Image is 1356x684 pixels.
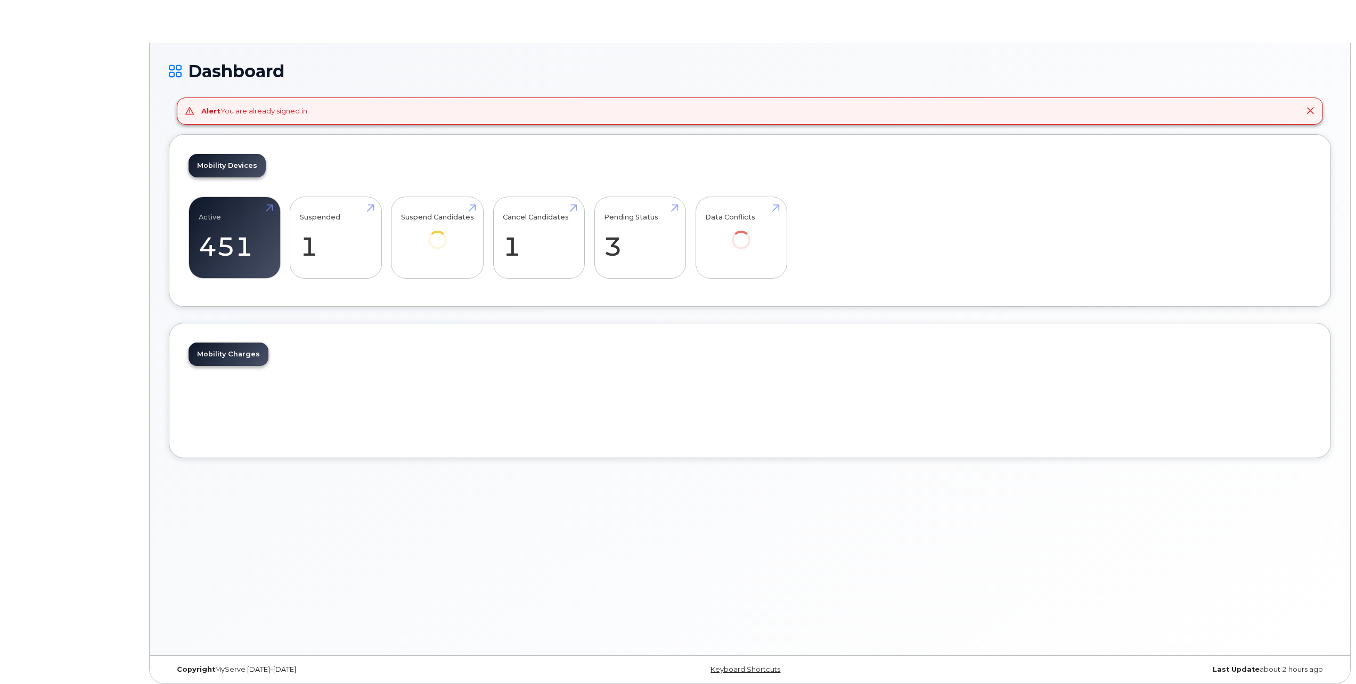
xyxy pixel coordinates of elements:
[201,106,309,116] div: You are already signed in.
[604,202,676,273] a: Pending Status 3
[401,202,474,264] a: Suspend Candidates
[169,665,556,674] div: MyServe [DATE]–[DATE]
[177,665,215,673] strong: Copyright
[705,202,777,264] a: Data Conflicts
[503,202,575,273] a: Cancel Candidates 1
[199,202,271,273] a: Active 451
[710,665,780,673] a: Keyboard Shortcuts
[201,107,220,115] strong: Alert
[944,665,1331,674] div: about 2 hours ago
[300,202,372,273] a: Suspended 1
[169,62,1331,80] h1: Dashboard
[1213,665,1260,673] strong: Last Update
[189,343,268,366] a: Mobility Charges
[189,154,266,177] a: Mobility Devices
